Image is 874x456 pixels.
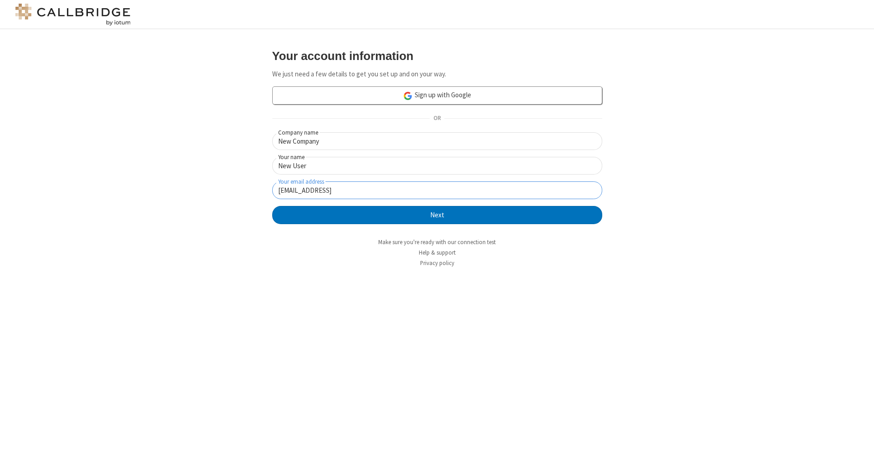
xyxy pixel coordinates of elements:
[272,50,602,62] h3: Your account information
[430,112,444,125] span: OR
[272,132,602,150] input: Company name
[378,238,496,246] a: Make sure you're ready with our connection test
[14,4,132,25] img: logo@2x.png
[420,259,454,267] a: Privacy policy
[403,91,413,101] img: google-icon.png
[272,69,602,80] p: We just need a few details to get you set up and on your way.
[419,249,456,256] a: Help & support
[272,181,602,199] input: Your email address
[272,206,602,224] button: Next
[272,157,602,175] input: Your name
[272,86,602,105] a: Sign up with Google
